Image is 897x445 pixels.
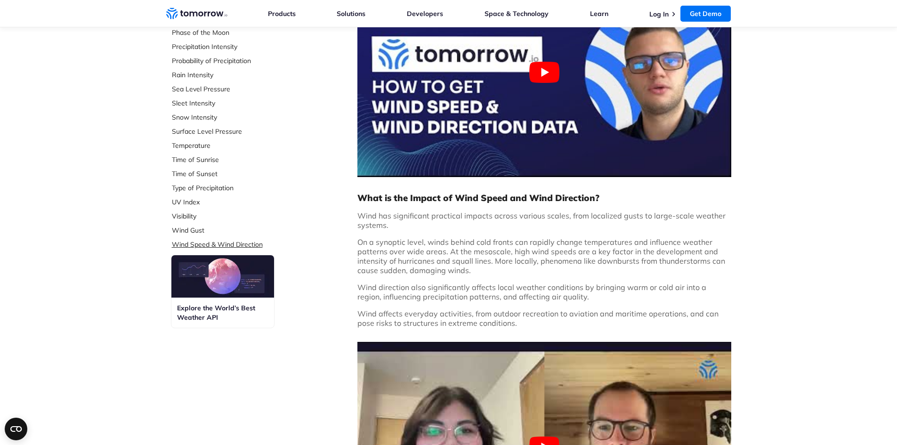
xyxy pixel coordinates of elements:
p: On a synoptic level, winds behind cold fronts can rapidly change temperatures and influence weath... [357,237,731,275]
p: Wind has significant practical impacts across various scales, from localized gusts to large-scale... [357,211,731,230]
a: Visibility [172,211,297,221]
a: Surface Level Pressure [172,127,297,136]
a: Phase of the Moon [172,28,297,37]
a: Developers [407,9,443,18]
a: Temperature [172,141,297,150]
a: Probability of Precipitation [172,56,297,65]
a: Log In [649,10,669,18]
a: Solutions [337,9,365,18]
a: Rain Intensity [172,70,297,80]
a: Sea Level Pressure [172,84,297,94]
a: Snow Intensity [172,113,297,122]
a: Explore the World’s Best Weather API [171,255,274,328]
a: Type of Precipitation [172,183,297,193]
h3: What is the Impact of Wind Speed and Wind Direction? [357,192,731,203]
a: Learn [590,9,608,18]
button: Open CMP widget [5,418,27,440]
a: Products [268,9,296,18]
a: Sleet Intensity [172,98,297,108]
a: Home link [166,7,227,21]
a: Time of Sunrise [172,155,297,164]
a: Wind Gust [172,226,297,235]
a: Get Demo [680,6,731,22]
h3: Explore the World’s Best Weather API [177,303,268,322]
a: Precipitation Intensity [172,42,297,51]
p: Wind affects everyday activities, from outdoor recreation to aviation and maritime operations, an... [357,309,731,328]
p: Wind direction also significantly affects local weather conditions by bringing warm or cold air i... [357,283,731,301]
a: Wind Speed & Wind Direction [172,240,297,249]
a: Space & Technology [485,9,549,18]
a: Time of Sunset [172,169,297,178]
a: UV Index [172,197,297,207]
